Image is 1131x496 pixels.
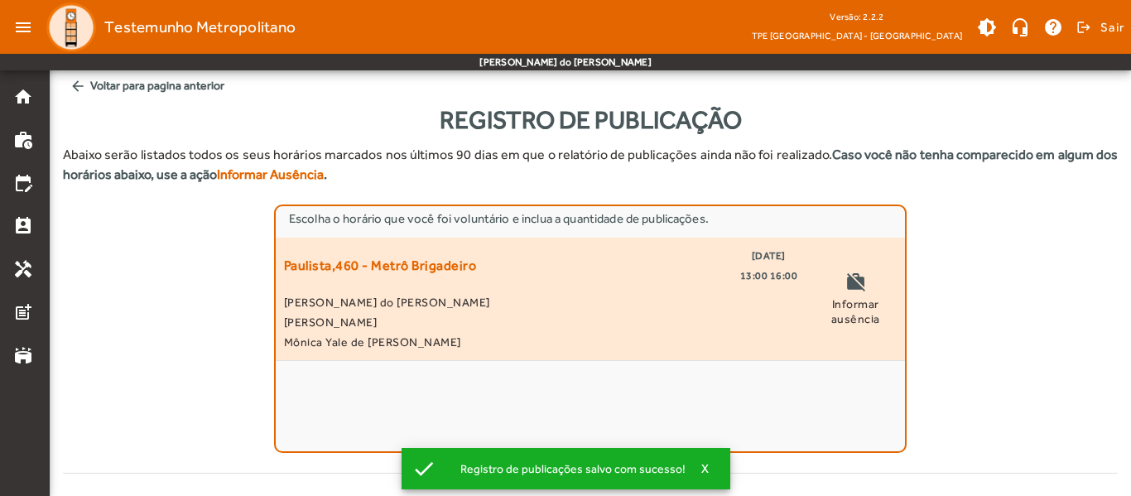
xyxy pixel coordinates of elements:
[104,14,296,41] span: Testemunho Metropolitano
[1074,15,1124,40] button: Sair
[845,272,865,296] mat-icon: work_off
[701,461,710,476] span: X
[70,78,86,94] mat-icon: arrow_back
[63,101,1118,138] div: Registro de Publicação
[13,259,33,279] mat-icon: handyman
[411,456,436,481] mat-icon: check
[752,27,962,44] span: TPE [GEOGRAPHIC_DATA] - [GEOGRAPHIC_DATA]
[13,173,33,193] mat-icon: edit_calendar
[63,70,1118,101] span: Voltar para pagina anterior
[13,302,33,322] mat-icon: post_add
[284,312,797,332] span: [PERSON_NAME]
[7,11,40,44] mat-icon: menu
[1100,14,1124,41] span: Sair
[40,2,296,52] a: Testemunho Metropolitano
[752,246,786,266] span: [DATE]
[284,246,477,286] span: Paulista,460 - Metrô Brigadeiro
[13,216,33,236] mat-icon: perm_contact_calendar
[814,296,897,326] span: Informar ausência
[284,292,797,312] span: [PERSON_NAME] do [PERSON_NAME]
[46,2,96,52] img: Logo TPE
[289,209,892,228] div: Escolha o horário que você foi voluntário e inclua a quantidade de publicações.
[13,345,33,365] mat-icon: stadium
[447,457,686,480] div: Registro de publicações salvo com sucesso!
[13,87,33,107] mat-icon: home
[63,145,1118,185] p: Abaixo serão listados todos os seus horários marcados nos últimos 90 dias em que o relatório de p...
[284,332,797,352] span: Mônica Yale de [PERSON_NAME]
[740,266,798,286] span: 13:00 16:00
[13,130,33,150] mat-icon: work_history
[752,7,962,27] div: Versão: 2.2.2
[217,166,324,182] strong: Informar Ausência
[686,461,727,476] button: X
